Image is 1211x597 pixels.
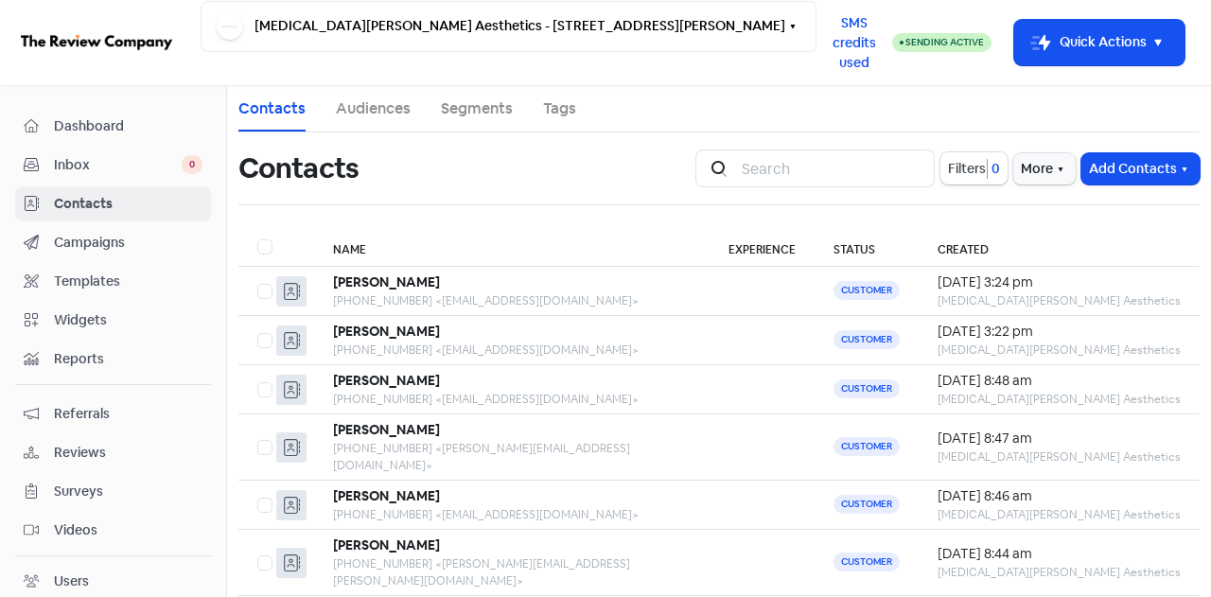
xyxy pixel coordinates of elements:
span: SMS credits used [833,13,876,73]
a: Tags [543,97,576,120]
th: Created [919,228,1200,267]
a: SMS credits used [816,31,892,51]
div: [MEDICAL_DATA][PERSON_NAME] Aesthetics [938,448,1181,465]
input: Search [730,149,935,187]
span: 0 [988,159,1000,179]
a: Campaigns [15,225,211,260]
div: [DATE] 8:46 am [938,486,1181,506]
div: [DATE] 8:44 am [938,544,1181,564]
span: Customer [834,495,900,514]
a: Segments [441,97,513,120]
div: [PHONE_NUMBER] <[EMAIL_ADDRESS][DOMAIN_NAME]> [333,342,691,359]
button: Add Contacts [1081,153,1200,184]
button: More [1013,153,1076,184]
span: Customer [834,379,900,398]
a: Reviews [15,435,211,470]
span: Inbox [54,155,182,175]
button: [MEDICAL_DATA][PERSON_NAME] Aesthetics - [STREET_ADDRESS][PERSON_NAME] [201,1,816,52]
b: [PERSON_NAME] [333,536,440,553]
th: Name [314,228,710,267]
span: Customer [834,437,900,456]
span: Surveys [54,482,202,501]
span: Videos [54,520,202,540]
span: Dashboard [54,116,202,136]
span: Customer [834,553,900,571]
span: Contacts [54,194,202,214]
a: Audiences [336,97,411,120]
span: Reviews [54,443,202,463]
div: [MEDICAL_DATA][PERSON_NAME] Aesthetics [938,506,1181,523]
div: [MEDICAL_DATA][PERSON_NAME] Aesthetics [938,391,1181,408]
h1: Contacts [238,138,359,199]
a: Surveys [15,474,211,509]
b: [PERSON_NAME] [333,323,440,340]
a: Sending Active [892,31,992,54]
span: Templates [54,272,202,291]
div: [MEDICAL_DATA][PERSON_NAME] Aesthetics [938,564,1181,581]
div: [MEDICAL_DATA][PERSON_NAME] Aesthetics [938,342,1181,359]
span: Reports [54,349,202,369]
button: Quick Actions [1014,20,1185,65]
div: [PHONE_NUMBER] <[EMAIL_ADDRESS][DOMAIN_NAME]> [333,391,691,408]
div: [MEDICAL_DATA][PERSON_NAME] Aesthetics [938,292,1181,309]
span: 0 [182,155,202,174]
div: Users [54,571,89,591]
div: [PHONE_NUMBER] <[EMAIL_ADDRESS][DOMAIN_NAME]> [333,506,691,523]
div: [DATE] 8:48 am [938,371,1181,391]
div: [DATE] 3:24 pm [938,272,1181,292]
div: [DATE] 8:47 am [938,429,1181,448]
a: Contacts [238,97,306,120]
span: Referrals [54,404,202,424]
b: [PERSON_NAME] [333,421,440,438]
div: [PHONE_NUMBER] <[EMAIL_ADDRESS][DOMAIN_NAME]> [333,292,691,309]
a: Videos [15,513,211,548]
th: Status [815,228,919,267]
div: [PHONE_NUMBER] <[PERSON_NAME][EMAIL_ADDRESS][PERSON_NAME][DOMAIN_NAME]> [333,555,691,589]
a: Inbox 0 [15,148,211,183]
b: [PERSON_NAME] [333,273,440,290]
a: Widgets [15,303,211,338]
a: Referrals [15,396,211,431]
span: Customer [834,281,900,300]
b: [PERSON_NAME] [333,487,440,504]
a: Contacts [15,186,211,221]
button: Filters0 [940,152,1008,184]
div: [PHONE_NUMBER] <[PERSON_NAME][EMAIL_ADDRESS][DOMAIN_NAME]> [333,440,691,474]
span: Customer [834,330,900,349]
span: Sending Active [905,36,984,48]
span: Campaigns [54,233,202,253]
span: Filters [948,159,986,179]
div: [DATE] 3:22 pm [938,322,1181,342]
a: Dashboard [15,109,211,144]
a: Templates [15,264,211,299]
th: Experience [710,228,815,267]
a: Reports [15,342,211,377]
span: Widgets [54,310,202,330]
b: [PERSON_NAME] [333,372,440,389]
